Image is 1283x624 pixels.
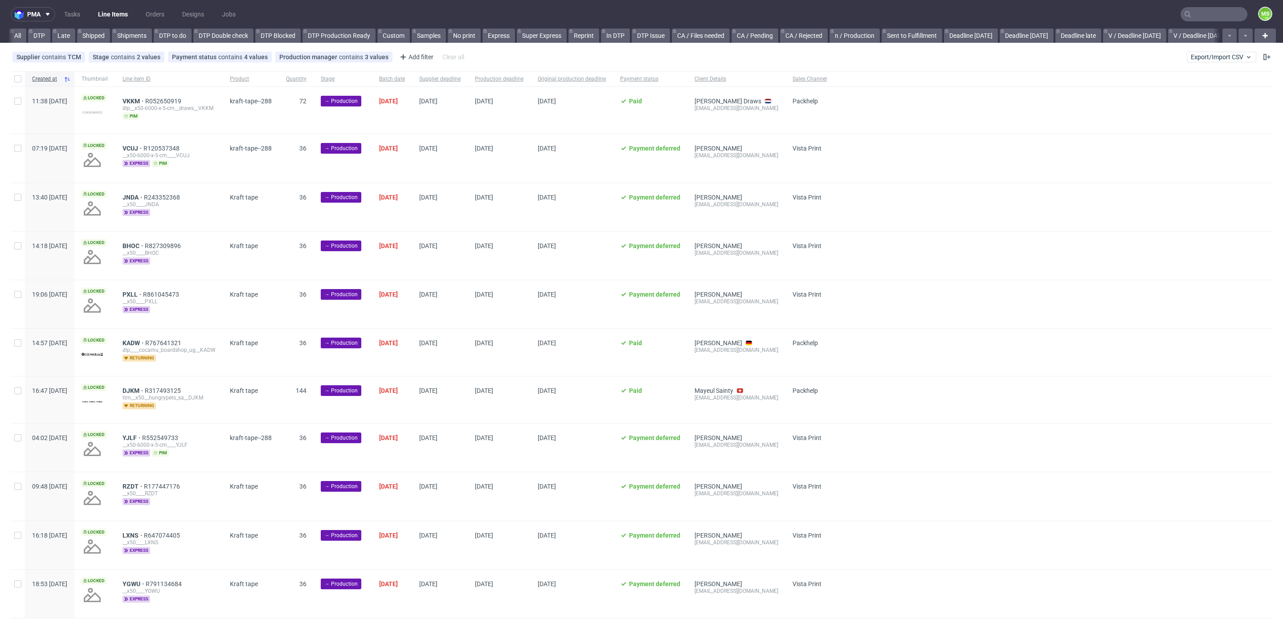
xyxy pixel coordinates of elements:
a: n / Production [829,29,880,43]
a: R052650919 [145,98,183,105]
a: DTP Double check [193,29,253,43]
span: Kraft tape [230,387,258,394]
div: __x50____PXLL [123,298,216,305]
span: Locked [82,431,106,438]
span: Thumbnail [82,75,108,83]
span: pim [123,113,139,120]
span: [DATE] [419,242,437,249]
div: Clear all [441,51,466,63]
span: Kraft tape [230,194,258,201]
div: 4 values [244,53,268,61]
a: Shipments [112,29,152,43]
a: YJLF [123,434,142,441]
a: [PERSON_NAME] [695,434,742,441]
div: [EMAIL_ADDRESS][DOMAIN_NAME] [695,201,778,208]
span: → Production [324,482,358,490]
a: Jobs [217,7,241,21]
span: Vista Print [793,194,821,201]
img: no_design.png [82,295,103,316]
span: Sales Channel [793,75,827,83]
img: version_two_editor_design [82,111,103,114]
a: DTP Issue [632,29,670,43]
a: CA / Pending [731,29,778,43]
span: 13:40 [DATE] [32,194,67,201]
span: returning [123,402,156,409]
span: 36 [299,434,306,441]
a: DJKM [123,387,145,394]
span: [DATE] [419,291,437,298]
span: VCUJ [123,145,143,152]
a: R767641321 [145,339,183,347]
div: 3 values [365,53,388,61]
span: express [123,306,150,313]
div: [EMAIL_ADDRESS][DOMAIN_NAME] [695,539,778,546]
a: Orders [140,7,170,21]
span: [DATE] [419,532,437,539]
span: Supplier deadline [419,75,461,83]
span: [DATE] [379,339,398,347]
a: KADW [123,339,145,347]
span: express [123,209,150,216]
span: 36 [299,580,306,587]
span: Quantity [286,75,306,83]
span: Kraft tape [230,532,258,539]
div: __x50____BHOC [123,249,216,257]
a: [PERSON_NAME] Draws [695,98,761,105]
div: [EMAIL_ADDRESS][DOMAIN_NAME] [695,347,778,354]
span: [DATE] [379,291,398,298]
span: 14:57 [DATE] [32,339,67,347]
a: [PERSON_NAME] [695,532,742,539]
span: express [123,449,150,457]
span: 36 [299,194,306,201]
span: Client Details [695,75,778,83]
a: DTP Blocked [255,29,301,43]
a: RZDT [123,483,144,490]
span: Vista Print [793,145,821,152]
span: Locked [82,480,106,487]
span: pim [152,160,169,167]
div: Add filter [396,50,435,64]
div: __x50-6000-x-5-cm____YJLF [123,441,216,449]
img: no_design.png [82,149,103,171]
a: CA / Rejected [780,29,828,43]
a: R552549733 [142,434,180,441]
span: Locked [82,142,106,149]
div: TCM [68,53,81,61]
a: VKKM [123,98,145,105]
span: → Production [324,531,358,539]
span: pma [27,11,41,17]
span: 36 [299,242,306,249]
span: → Production [324,339,358,347]
button: pma [11,7,55,21]
span: [DATE] [379,194,398,201]
div: __x50____RZDT [123,490,216,497]
span: [DATE] [538,483,556,490]
span: pim [152,449,169,457]
a: R827309896 [145,242,183,249]
span: Line item ID [123,75,216,83]
span: → Production [324,290,358,298]
span: 14:18 [DATE] [32,242,67,249]
button: Export/Import CSV [1187,52,1256,62]
span: R120537348 [143,145,181,152]
span: Payment deferred [629,483,680,490]
a: Deadline [DATE] [1000,29,1054,43]
span: [DATE] [538,194,556,201]
a: Designs [177,7,209,21]
span: Product [230,75,272,83]
span: → Production [324,387,358,395]
span: [DATE] [475,434,493,441]
div: ttm__x50__hungrypets_sa__DJKM [123,394,216,401]
a: R647074405 [144,532,182,539]
span: Kraft tape [230,242,258,249]
a: In DTP [601,29,630,43]
span: [DATE] [379,483,398,490]
span: R861045473 [143,291,181,298]
a: Shipped [77,29,110,43]
span: [DATE] [419,580,437,587]
span: BHOC [123,242,145,249]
